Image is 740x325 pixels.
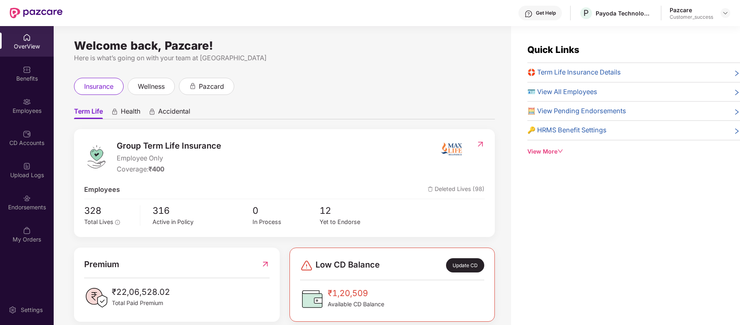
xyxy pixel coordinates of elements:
div: Payoda Technologies [596,9,653,17]
img: RedirectIcon [261,258,270,271]
span: Available CD Balance [328,300,384,309]
span: ₹1,20,509 [328,287,384,300]
span: 12 [320,203,386,217]
div: animation [189,82,196,90]
div: In Process [252,217,319,227]
span: Total Paid Premium [112,299,170,307]
div: Coverage: [117,164,221,174]
span: 328 [84,203,134,217]
img: svg+xml;base64,PHN2ZyBpZD0iU2V0dGluZy0yMHgyMCIgeG1sbnM9Imh0dHA6Ly93d3cudzMub3JnLzIwMDAvc3ZnIiB3aW... [9,306,17,314]
span: pazcard [199,81,224,92]
div: Welcome back, Pazcare! [74,42,495,49]
img: New Pazcare Logo [10,8,63,18]
span: Accidental [158,107,190,119]
span: 316 [152,203,252,217]
span: Employees [84,184,120,195]
img: svg+xml;base64,PHN2ZyBpZD0iRGFuZ2VyLTMyeDMyIiB4bWxucz0iaHR0cDovL3d3dy53My5vcmcvMjAwMC9zdmciIHdpZH... [300,259,313,272]
img: RedirectIcon [476,140,485,148]
span: Health [121,107,140,119]
span: P [583,8,589,18]
img: PaidPremiumIcon [84,285,109,310]
span: Low CD Balance [316,258,380,272]
img: svg+xml;base64,PHN2ZyBpZD0iSGVscC0zMngzMiIgeG1sbnM9Imh0dHA6Ly93d3cudzMub3JnLzIwMDAvc3ZnIiB3aWR0aD... [525,10,533,18]
span: 🪪 View All Employees [527,87,597,97]
span: 0 [252,203,319,217]
div: Active in Policy [152,217,252,227]
span: ₹22,06,528.02 [112,285,170,299]
img: svg+xml;base64,PHN2ZyBpZD0iQ0RfQWNjb3VudHMiIGRhdGEtbmFtZT0iQ0QgQWNjb3VudHMiIHhtbG5zPSJodHRwOi8vd3... [23,130,31,138]
img: svg+xml;base64,PHN2ZyBpZD0iRHJvcGRvd24tMzJ4MzIiIHhtbG5zPSJodHRwOi8vd3d3LnczLm9yZy8yMDAwL3N2ZyIgd2... [722,10,729,16]
div: Yet to Endorse [320,217,386,227]
div: Customer_success [670,14,713,20]
span: insurance [84,81,113,92]
div: Here is what’s going on with your team at [GEOGRAPHIC_DATA] [74,53,495,63]
div: Get Help [536,10,556,16]
div: animation [148,108,156,115]
span: Group Term Life Insurance [117,139,221,152]
span: down [557,148,563,154]
img: deleteIcon [428,187,433,192]
div: animation [111,108,118,115]
img: svg+xml;base64,PHN2ZyBpZD0iRW5kb3JzZW1lbnRzIiB4bWxucz0iaHR0cDovL3d3dy53My5vcmcvMjAwMC9zdmciIHdpZH... [23,194,31,202]
span: 🧮 View Pending Endorsements [527,106,626,116]
span: 🛟 Term Life Insurance Details [527,67,621,77]
div: Update CD [446,258,485,272]
img: logo [84,145,109,169]
span: right [733,88,740,97]
span: Term Life [74,107,103,119]
img: insurerIcon [437,139,468,160]
span: Employee Only [117,153,221,163]
img: svg+xml;base64,PHN2ZyBpZD0iSG9tZSIgeG1sbnM9Imh0dHA6Ly93d3cudzMub3JnLzIwMDAvc3ZnIiB3aWR0aD0iMjAiIG... [23,33,31,42]
span: Premium [84,258,119,271]
img: svg+xml;base64,PHN2ZyBpZD0iRW1wbG95ZWVzIiB4bWxucz0iaHR0cDovL3d3dy53My5vcmcvMjAwMC9zdmciIHdpZHRoPS... [23,98,31,106]
div: Pazcare [670,6,713,14]
img: svg+xml;base64,PHN2ZyBpZD0iQmVuZWZpdHMiIHhtbG5zPSJodHRwOi8vd3d3LnczLm9yZy8yMDAwL3N2ZyIgd2lkdGg9Ij... [23,66,31,74]
span: Quick Links [527,44,579,55]
span: info-circle [115,220,120,225]
img: svg+xml;base64,PHN2ZyBpZD0iTXlfT3JkZXJzIiBkYXRhLW5hbWU9Ik15IE9yZGVycyIgeG1sbnM9Imh0dHA6Ly93d3cudz... [23,226,31,235]
span: 🔑 HRMS Benefit Settings [527,125,607,135]
span: right [733,69,740,77]
img: CDBalanceIcon [300,287,324,311]
div: Settings [18,306,45,314]
img: svg+xml;base64,PHN2ZyBpZD0iVXBsb2FkX0xvZ3MiIGRhdGEtbmFtZT0iVXBsb2FkIExvZ3MiIHhtbG5zPSJodHRwOi8vd3... [23,162,31,170]
div: View More [527,147,740,156]
span: right [733,108,740,116]
span: wellness [138,81,165,92]
span: Deleted Lives (98) [428,184,485,195]
span: right [733,127,740,135]
span: ₹400 [148,165,164,173]
span: Total Lives [84,218,113,225]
